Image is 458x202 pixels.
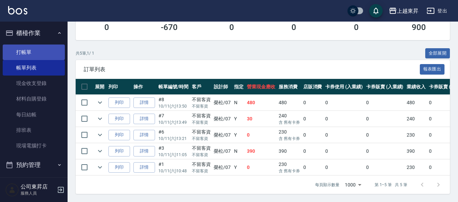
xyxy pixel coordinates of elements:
[386,4,421,18] button: 上越東昇
[192,128,211,136] div: 不留客資
[277,160,302,175] td: 230
[133,162,155,173] a: 詳情
[364,79,405,95] th: 卡券販賣 (入業績)
[324,79,364,95] th: 卡券使用 (入業績)
[302,79,324,95] th: 店販消費
[212,95,232,111] td: 榮松 /07
[158,152,188,158] p: 10/11 (六) 11:05
[397,7,418,15] div: 上越東昇
[3,107,65,122] a: 每日結帳
[95,114,105,124] button: expand row
[192,119,211,125] p: 不留客資
[3,138,65,153] a: 現場電腦打卡
[158,103,188,109] p: 10/11 (六) 13:50
[3,156,65,174] button: 預約管理
[245,127,277,143] td: 0
[192,96,211,103] div: 不留客資
[108,97,130,108] button: 列印
[364,95,405,111] td: 0
[424,5,450,17] button: 登出
[405,95,427,111] td: 480
[425,48,450,59] button: 全部展開
[132,79,157,95] th: 操作
[420,64,445,75] button: 報表匯出
[364,143,405,159] td: 0
[108,130,130,140] button: 列印
[232,79,245,95] th: 指定
[133,97,155,108] a: 詳情
[158,168,188,174] p: 10/11 (六) 10:48
[133,114,155,124] a: 詳情
[95,162,105,172] button: expand row
[157,143,190,159] td: #3
[108,146,130,156] button: 列印
[157,111,190,127] td: #7
[192,152,211,158] p: 不留客資
[420,66,445,72] a: 報表匯出
[95,130,105,140] button: expand row
[232,160,245,175] td: Y
[245,95,277,111] td: 480
[3,174,65,191] button: 報表及分析
[245,160,277,175] td: 0
[412,23,426,32] h3: 900
[277,95,302,111] td: 480
[324,127,364,143] td: 0
[158,119,188,125] p: 10/11 (六) 13:49
[324,160,364,175] td: 0
[3,60,65,76] a: 帳單列表
[5,183,19,197] img: Person
[302,160,324,175] td: 0
[3,45,65,60] a: 打帳單
[354,23,359,32] h3: 0
[212,111,232,127] td: 榮松 /07
[157,95,190,111] td: #8
[324,95,364,111] td: 0
[324,111,364,127] td: 0
[405,127,427,143] td: 230
[291,23,296,32] h3: 0
[133,130,155,140] a: 詳情
[364,160,405,175] td: 0
[192,112,211,119] div: 不留客資
[95,97,105,108] button: expand row
[157,160,190,175] td: #1
[192,145,211,152] div: 不留客資
[212,127,232,143] td: 榮松 /07
[277,127,302,143] td: 230
[375,182,407,188] p: 第 1–5 筆 共 5 筆
[232,95,245,111] td: N
[245,79,277,95] th: 營業現金應收
[277,111,302,127] td: 240
[342,176,364,194] div: 1000
[104,23,109,32] h3: 0
[107,79,132,95] th: 列印
[192,168,211,174] p: 不留客資
[302,95,324,111] td: 0
[302,111,324,127] td: 0
[232,143,245,159] td: N
[3,122,65,138] a: 排班表
[405,143,427,159] td: 390
[279,168,300,174] p: 含 舊有卡券
[108,114,130,124] button: 列印
[95,146,105,156] button: expand row
[157,127,190,143] td: #6
[192,161,211,168] div: 不留客資
[232,127,245,143] td: Y
[3,24,65,42] button: 櫃檯作業
[277,143,302,159] td: 390
[21,190,55,196] p: 服務人員
[405,160,427,175] td: 230
[161,23,178,32] h3: -670
[21,183,55,190] h5: 公司東昇店
[108,162,130,173] button: 列印
[192,103,211,109] p: 不留客資
[8,6,27,15] img: Logo
[212,160,232,175] td: 榮松 /07
[93,79,107,95] th: 展開
[279,119,300,125] p: 含 舊有卡券
[3,91,65,107] a: 材料自購登錄
[212,79,232,95] th: 設計師
[229,23,234,32] h3: 0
